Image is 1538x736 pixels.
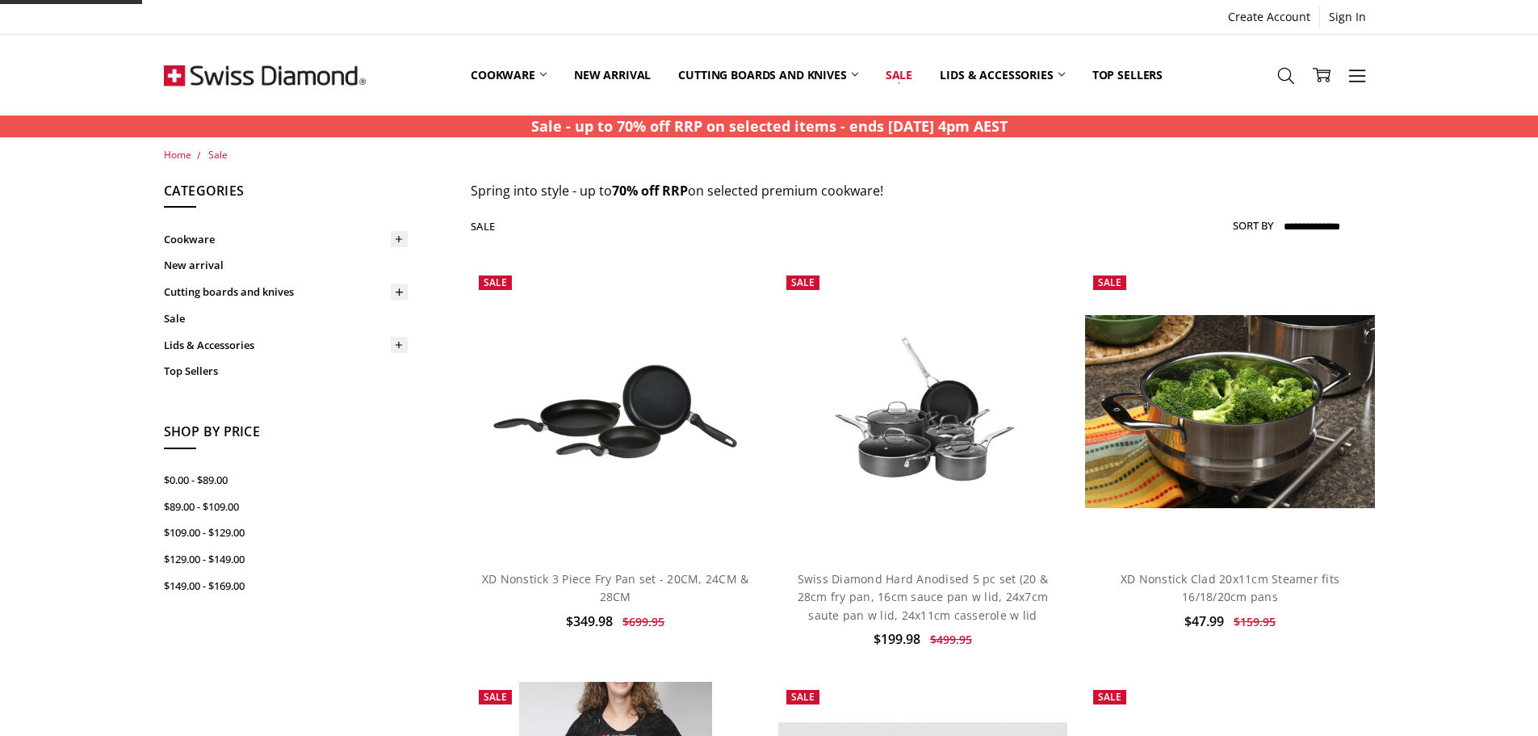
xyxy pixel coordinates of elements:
a: Swiss Diamond Hard Anodised 5 pc set (20 & 28cm fry pan, 16cm sauce pan w lid, 24x7cm saute pan w... [798,571,1049,623]
a: Sale [872,39,926,111]
span: $699.95 [622,614,664,629]
a: Lids & Accessories [926,39,1078,111]
span: Sale [1098,275,1121,289]
span: $199.98 [874,630,920,648]
a: XD Nonstick 3 Piece Fry Pan set - 20CM, 24CM & 28CM [471,267,760,557]
img: Free Shipping On Every Order [164,35,366,116]
span: $159.95 [1234,614,1276,629]
a: $89.00 - $109.00 [164,494,408,520]
a: $149.00 - $169.00 [164,573,408,599]
a: New arrival [164,252,408,279]
strong: Sale - up to 70% off RRP on selected items - ends [DATE] 4pm AEST [531,116,1008,136]
a: $0.00 - $89.00 [164,467,408,494]
a: New arrival [560,39,664,111]
a: Home [164,148,191,162]
a: Sale [164,305,408,332]
a: Sign In [1320,6,1375,28]
span: Spring into style - up to on selected premium cookware! [471,182,883,200]
a: Cookware [457,39,560,111]
a: Swiss Diamond Hard Anodised 5 pc set (20 & 28cm fry pan, 16cm sauce pan w lid, 24x7cm saute pan w... [778,267,1067,557]
label: Sort By [1233,212,1273,238]
span: Sale [791,690,815,704]
span: $47.99 [1184,612,1224,630]
a: $109.00 - $129.00 [164,519,408,546]
h5: Categories [164,181,408,208]
img: Swiss Diamond Hard Anodised 5 pc set (20 & 28cm fry pan, 16cm sauce pan w lid, 24x7cm saute pan w... [778,314,1067,510]
a: XD Nonstick Clad 20x11cm Steamer fits 16/18/20cm pans [1085,267,1374,557]
a: XD Nonstick 3 Piece Fry Pan set - 20CM, 24CM & 28CM [482,571,749,604]
a: Top Sellers [1079,39,1176,111]
h1: Sale [471,220,495,233]
a: $129.00 - $149.00 [164,546,408,573]
strong: 70% off RRP [612,182,688,200]
span: Sale [484,275,507,289]
a: Lids & Accessories [164,332,408,359]
span: Sale [484,690,507,704]
a: Cutting boards and knives [164,279,408,305]
h5: Shop By Price [164,422,408,449]
span: $349.98 [566,612,613,630]
a: Cookware [164,226,408,253]
a: Sale [208,148,228,162]
span: Sale [1098,690,1121,704]
a: XD Nonstick Clad 20x11cm Steamer fits 16/18/20cm pans [1121,571,1339,604]
a: Top Sellers [164,358,408,385]
img: XD Nonstick Clad 20x11cm Steamer fits 16/18/20cm pans [1085,315,1374,508]
span: Sale [791,275,815,289]
img: XD Nonstick 3 Piece Fry Pan set - 20CM, 24CM & 28CM [471,339,760,484]
span: $499.95 [930,632,972,647]
a: Create Account [1219,6,1319,28]
a: Cutting boards and knives [664,39,872,111]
